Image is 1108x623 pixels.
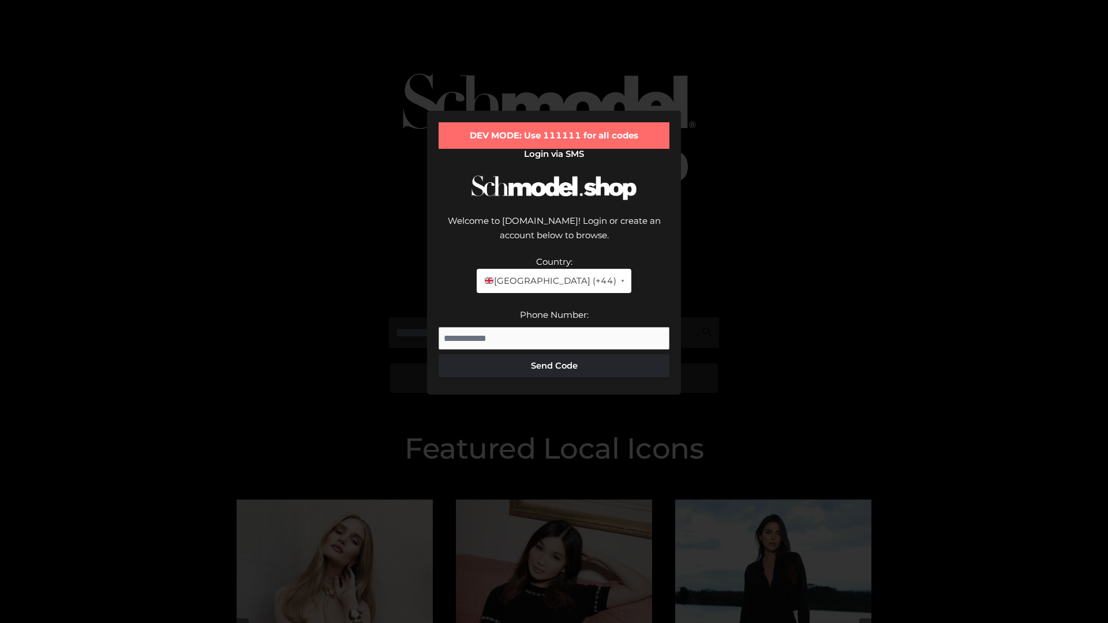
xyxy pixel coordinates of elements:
span: [GEOGRAPHIC_DATA] (+44) [484,273,616,288]
div: Welcome to [DOMAIN_NAME]! Login or create an account below to browse. [439,213,669,254]
div: DEV MODE: Use 111111 for all codes [439,122,669,149]
img: Schmodel Logo [467,165,641,211]
button: Send Code [439,354,669,377]
label: Country: [536,256,572,267]
label: Phone Number: [520,309,589,320]
img: 🇬🇧 [485,276,493,285]
h2: Login via SMS [439,149,669,159]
